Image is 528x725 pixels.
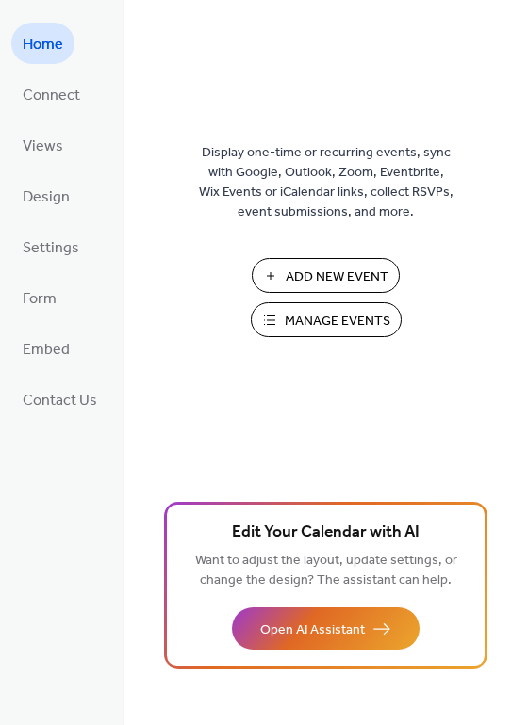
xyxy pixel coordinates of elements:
a: Form [11,277,68,318]
span: Add New Event [286,267,388,287]
button: Manage Events [251,302,402,337]
span: Home [23,30,63,60]
button: Open AI Assistant [232,607,420,650]
a: Settings [11,226,91,267]
a: Contact Us [11,379,108,420]
a: Connect [11,73,91,115]
span: Views [23,132,63,162]
button: Add New Event [252,258,400,293]
span: Connect [23,81,80,111]
span: Display one-time or recurring events, sync with Google, Outlook, Zoom, Eventbrite, Wix Events or ... [199,143,454,222]
span: Edit Your Calendar with AI [232,520,420,546]
span: Manage Events [285,312,390,331]
span: Embed [23,335,70,365]
span: Form [23,284,57,314]
span: Settings [23,234,79,264]
span: Want to adjust the layout, update settings, or change the design? The assistant can help. [195,548,457,593]
a: Embed [11,328,81,369]
a: Design [11,175,81,217]
a: Views [11,124,74,166]
span: Contact Us [23,386,97,416]
a: Home [11,23,74,64]
span: Design [23,183,70,213]
span: Open AI Assistant [260,620,365,640]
